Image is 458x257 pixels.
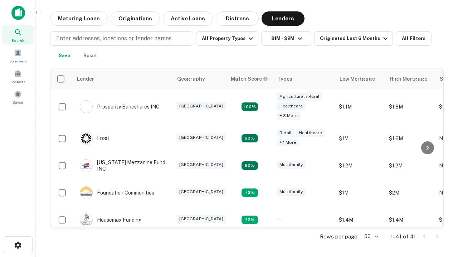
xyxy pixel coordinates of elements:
a: Contacts [2,67,34,86]
button: All Property Types [196,31,258,46]
td: $1.6M [385,125,435,152]
div: Low Mortgage [340,75,375,83]
th: Low Mortgage [335,69,385,89]
div: Healthcare [277,102,306,110]
div: Geography [177,75,205,83]
img: picture [80,132,92,145]
div: Matching Properties: 10, hasApolloMatch: undefined [242,102,258,111]
td: $2M [385,179,435,206]
button: Active Loans [163,11,213,26]
td: $1M [335,125,385,152]
div: + 3 more [277,112,301,120]
button: Originations [111,11,160,26]
td: $1.4M [385,206,435,233]
th: Types [273,69,335,89]
td: $1.1M [335,89,385,125]
div: Prosperity Bancshares INC [80,100,160,113]
div: High Mortgage [390,75,427,83]
h6: Match Score [231,75,267,83]
button: Maturing Loans [50,11,108,26]
td: $1M [335,179,385,206]
th: High Mortgage [385,69,435,89]
span: Borrowers [9,58,26,64]
div: [GEOGRAPHIC_DATA] [176,188,226,196]
button: Reset [79,49,102,63]
div: [GEOGRAPHIC_DATA] [176,161,226,169]
button: All Filters [396,31,432,46]
img: picture [80,187,92,199]
div: Agricultural / Rural [277,92,322,101]
div: Matching Properties: 4, hasApolloMatch: undefined [242,188,258,197]
button: $1M - $2M [261,31,311,46]
img: picture [80,101,92,113]
button: Distress [216,11,259,26]
span: Contacts [11,79,25,85]
button: Enter addresses, locations or lender names [50,31,193,46]
div: 50 [361,231,379,242]
td: $1.2M [335,152,385,179]
a: Search [2,25,34,45]
button: Originated Last 6 Months [314,31,393,46]
td: $1.2M [385,152,435,179]
td: $1.8M [385,89,435,125]
div: Lender [77,75,94,83]
img: capitalize-icon.png [11,6,25,20]
div: Healthcare [296,129,325,137]
a: Saved [2,87,34,107]
div: Matching Properties: 5, hasApolloMatch: undefined [242,161,258,170]
div: + 1 more [277,138,299,147]
div: Matching Properties: 4, hasApolloMatch: undefined [242,216,258,224]
div: [US_STATE] Mezzanine Fund INC [80,159,166,172]
div: Foundation Communities [80,186,154,199]
div: Types [277,75,292,83]
div: Frost [80,132,109,145]
div: [GEOGRAPHIC_DATA] [176,215,226,223]
p: Rows per page: [320,232,359,241]
th: Geography [173,69,226,89]
div: Matching Properties: 5, hasApolloMatch: undefined [242,134,258,143]
span: Saved [13,100,23,105]
div: Retail [277,129,294,137]
a: Borrowers [2,46,34,65]
th: Capitalize uses an advanced AI algorithm to match your search with the best lender. The match sco... [226,69,273,89]
div: [GEOGRAPHIC_DATA] [176,102,226,110]
div: Originated Last 6 Months [320,34,390,43]
th: Lender [73,69,173,89]
img: picture [80,214,92,226]
span: Search [11,37,24,43]
p: 1–41 of 41 [391,232,416,241]
div: Multifamily [277,188,306,196]
img: picture [80,160,92,172]
div: [GEOGRAPHIC_DATA] [176,133,226,142]
p: Enter addresses, locations or lender names [56,34,172,43]
div: Housemax Funding [80,213,142,226]
button: Lenders [262,11,304,26]
td: $1.4M [335,206,385,233]
div: Capitalize uses an advanced AI algorithm to match your search with the best lender. The match sco... [231,75,268,83]
button: Save your search to get updates of matches that match your search criteria. [53,49,76,63]
iframe: Chat Widget [422,200,458,234]
div: Multifamily [277,161,306,169]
